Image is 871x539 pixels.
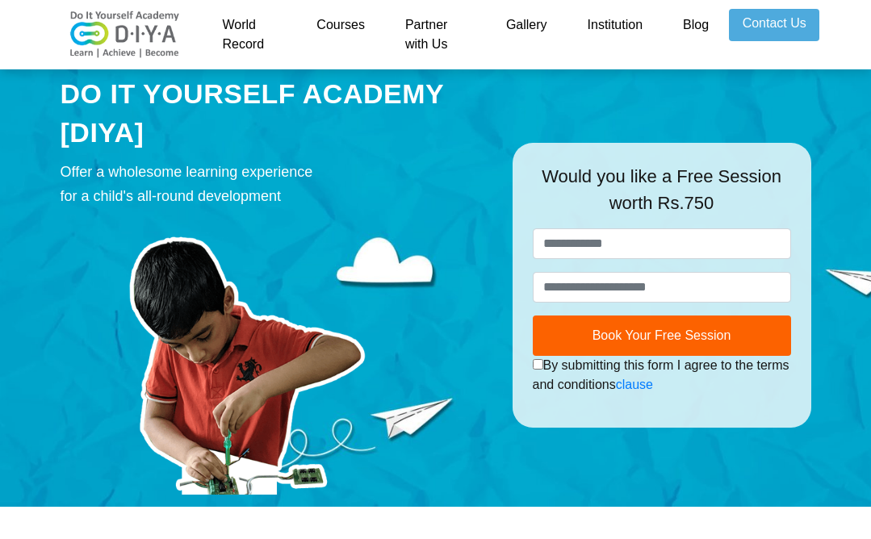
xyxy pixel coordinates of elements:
[567,9,663,61] a: Institution
[61,216,432,495] img: course-prod.png
[663,9,729,61] a: Blog
[533,163,791,228] div: Would you like a Free Session worth Rs.750
[61,75,488,152] div: DO IT YOURSELF ACADEMY [DIYA]
[203,9,297,61] a: World Record
[533,315,791,356] button: Book Your Free Session
[533,356,791,395] div: By submitting this form I agree to the terms and conditions
[61,160,488,208] div: Offer a wholesome learning experience for a child's all-round development
[486,9,567,61] a: Gallery
[385,9,486,61] a: Partner with Us
[593,328,731,342] span: Book Your Free Session
[61,10,190,59] img: logo-v2.png
[729,9,819,41] a: Contact Us
[616,378,653,391] a: clause
[296,9,385,61] a: Courses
